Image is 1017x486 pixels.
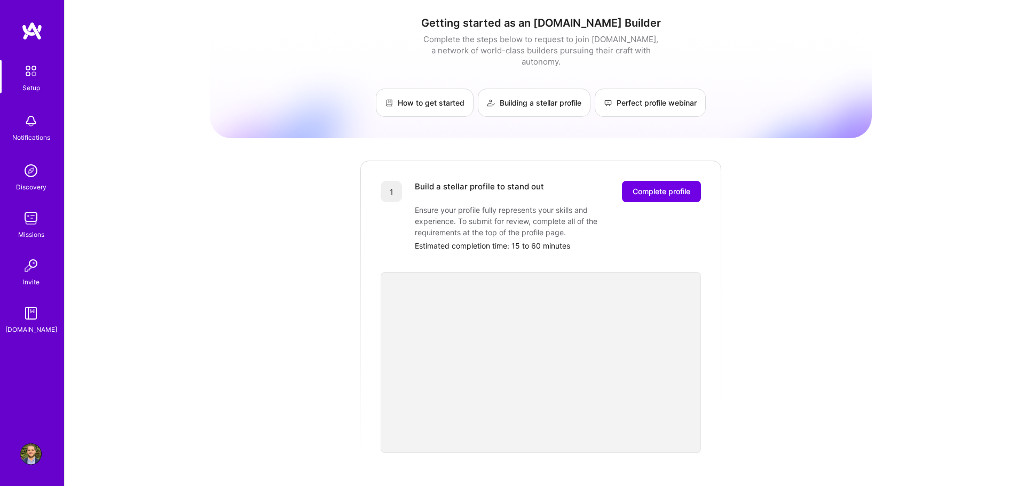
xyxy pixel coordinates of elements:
[5,324,57,335] div: [DOMAIN_NAME]
[604,99,612,107] img: Perfect profile webinar
[16,181,46,193] div: Discovery
[487,99,495,107] img: Building a stellar profile
[478,89,590,117] a: Building a stellar profile
[22,82,40,93] div: Setup
[20,255,42,276] img: Invite
[20,443,42,465] img: User Avatar
[381,272,701,453] iframe: video
[20,110,42,132] img: bell
[23,276,40,288] div: Invite
[210,17,872,29] h1: Getting started as an [DOMAIN_NAME] Builder
[21,21,43,41] img: logo
[20,208,42,229] img: teamwork
[20,160,42,181] img: discovery
[415,181,544,202] div: Build a stellar profile to stand out
[622,181,701,202] button: Complete profile
[595,89,706,117] a: Perfect profile webinar
[381,181,402,202] div: 1
[415,204,628,238] div: Ensure your profile fully represents your skills and experience. To submit for review, complete a...
[12,132,50,143] div: Notifications
[18,229,44,240] div: Missions
[20,302,42,324] img: guide book
[415,240,701,251] div: Estimated completion time: 15 to 60 minutes
[20,60,42,82] img: setup
[385,99,393,107] img: How to get started
[376,89,474,117] a: How to get started
[18,443,44,465] a: User Avatar
[633,186,690,197] span: Complete profile
[421,34,661,67] div: Complete the steps below to request to join [DOMAIN_NAME], a network of world-class builders purs...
